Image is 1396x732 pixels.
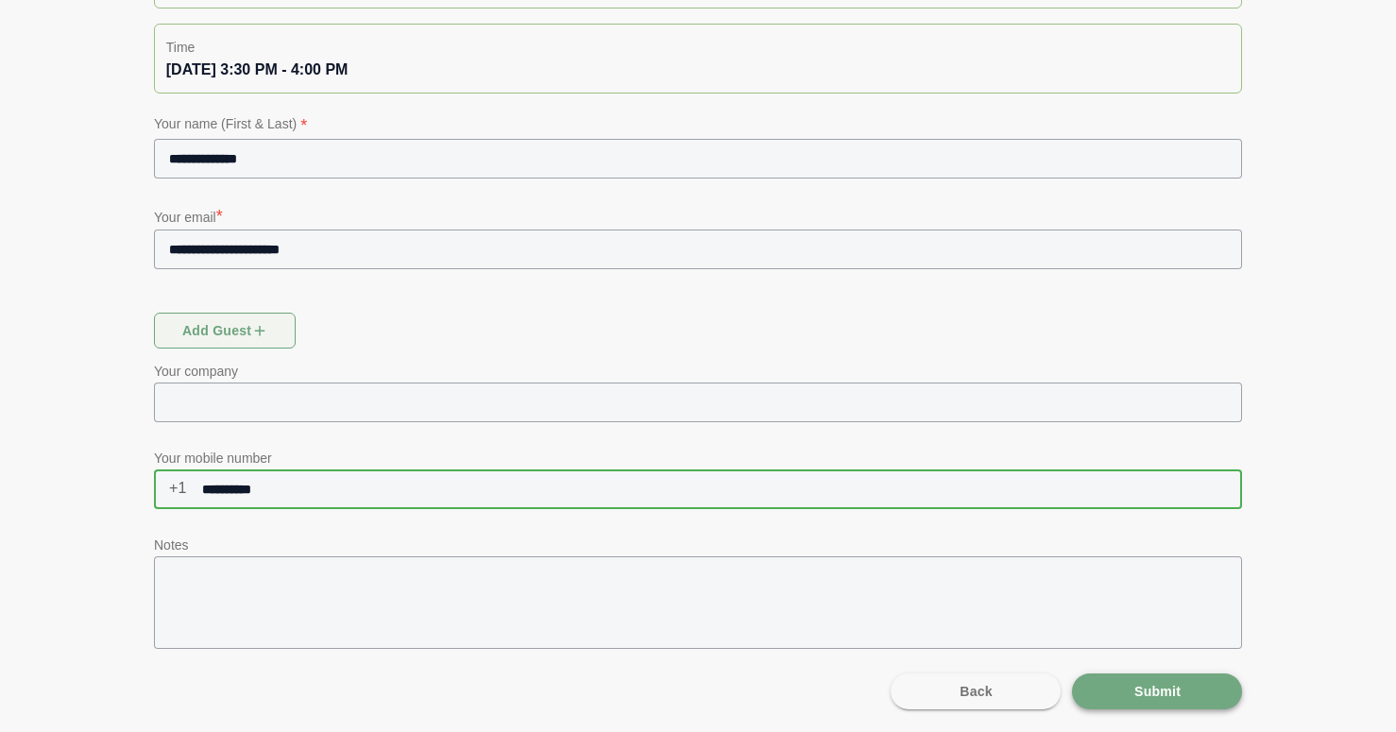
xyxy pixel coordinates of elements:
p: Notes [154,534,1242,556]
button: Submit [1072,673,1242,709]
span: Submit [1133,673,1181,709]
button: Add guest [154,313,296,349]
button: Back [891,673,1061,709]
span: Add guest [181,313,269,349]
p: Your email [154,203,1242,230]
p: Your company [154,360,1242,383]
p: Your mobile number [154,447,1242,469]
p: Time [166,36,1230,59]
div: [DATE] 3:30 PM - 4:00 PM [166,59,1230,81]
span: +1 [154,469,187,507]
span: Back [959,673,993,709]
p: Your name (First & Last) [154,112,1242,139]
